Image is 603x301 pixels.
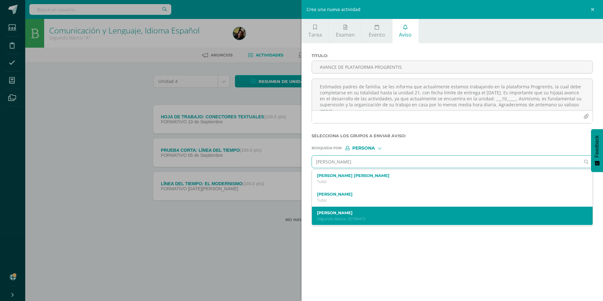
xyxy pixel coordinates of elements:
[312,133,593,138] label: Selecciona los grupos a enviar aviso :
[312,61,593,73] input: Titulo
[308,31,322,38] span: Tarea
[399,31,412,38] span: Aviso
[369,31,385,38] span: Evento
[591,129,603,172] button: Feedback - Mostrar encuesta
[594,135,600,157] span: Feedback
[312,53,593,58] label: Titulo :
[352,146,375,150] span: Persona
[317,192,575,197] label: [PERSON_NAME]
[329,19,361,43] a: Examen
[345,146,393,150] div: [object Object]
[317,179,575,184] p: Tutor
[392,19,419,43] a: Aviso
[362,19,392,43] a: Evento
[317,198,575,203] p: Tutor
[317,173,575,178] label: [PERSON_NAME] [PERSON_NAME]
[317,210,575,215] label: [PERSON_NAME]
[301,19,329,43] a: Tarea
[317,216,575,221] p: Segundo Básico 20190413
[336,31,355,38] span: Examen
[312,146,342,150] span: Búsqueda por :
[312,156,580,168] input: Ej. Mario Galindo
